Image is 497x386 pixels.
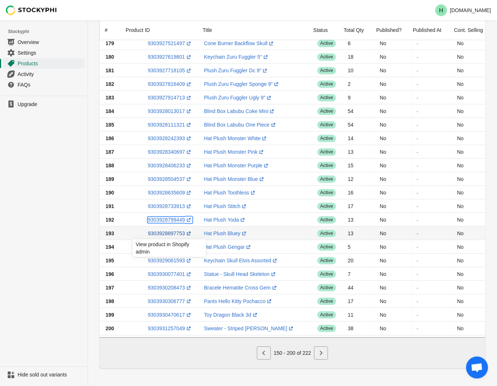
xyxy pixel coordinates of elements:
[3,47,85,58] a: Settings
[18,101,83,108] span: Upgrade
[317,270,336,278] span: active
[374,159,411,172] td: No
[3,370,85,380] a: Hide sold out variants
[106,176,114,182] span: 189
[317,135,336,142] span: active
[338,21,371,40] div: Total Qty
[451,240,492,254] td: No
[317,108,336,115] span: active
[148,312,192,318] a: 9303930470617(opens a new window)
[374,267,411,281] td: No
[317,325,336,332] span: active
[204,54,269,60] a: Keychain Zuru Fuggler 5"(opens a new window)
[317,284,336,291] span: active
[274,350,311,356] span: 150 - 200 of 222
[105,26,108,34] div: #
[451,213,492,226] td: No
[204,108,276,114] a: Blind Box Labubu Coke Mini(opens a new window)
[120,21,197,40] div: Product ID
[451,294,492,308] td: No
[6,6,57,15] img: Stockyphi
[18,60,83,67] span: Products
[314,346,328,360] button: Next
[374,36,411,50] td: No
[342,104,374,118] td: 54
[451,226,492,240] td: No
[18,49,83,57] span: Settings
[342,91,374,104] td: 9
[3,37,85,47] a: Overview
[374,118,411,131] td: No
[417,109,419,113] small: -
[148,258,192,263] a: 9303929061593(opens a new window)
[374,213,411,226] td: No
[417,272,419,276] small: -
[197,21,308,40] div: Title
[432,3,494,18] button: Avatar with initials H[DOMAIN_NAME]
[450,7,491,13] p: [DOMAIN_NAME]
[148,217,192,223] a: 9303928799449(opens a new window)
[417,217,419,222] small: -
[342,186,374,199] td: 16
[148,176,192,182] a: 9303928504537(opens a new window)
[371,21,407,40] div: Published?
[342,145,374,159] td: 13
[106,217,114,223] span: 192
[3,99,85,109] a: Upgrade
[148,298,192,304] a: 9303930306777(opens a new window)
[106,122,114,128] span: 185
[374,199,411,213] td: No
[106,81,114,87] span: 182
[451,199,492,213] td: No
[374,77,411,91] td: No
[148,325,192,331] a: 9303931257049(opens a new window)
[374,50,411,63] td: No
[106,298,114,304] span: 198
[342,213,374,226] td: 13
[417,258,419,263] small: -
[435,4,447,16] span: Avatar with initials H
[106,312,114,318] span: 199
[451,186,492,199] td: No
[148,135,192,141] a: 9303928242393(opens a new window)
[204,176,265,182] a: Hat Plush Monster Blue(opens a new window)
[466,357,488,379] div: Open chat
[417,41,419,45] small: -
[204,325,295,331] a: Sweater - Striped [PERSON_NAME](opens a new window)
[148,95,192,101] a: 9303927914713(opens a new window)
[451,254,492,267] td: No
[451,267,492,281] td: No
[342,172,374,186] td: 12
[204,95,273,101] a: Plush Zuru Fuggler Ugly 9"(opens a new window)
[342,63,374,77] td: 10
[342,50,374,63] td: 18
[148,190,192,196] a: 9303928635609(opens a new window)
[417,149,419,154] small: -
[3,79,85,90] a: FAQs
[342,36,374,50] td: 6
[317,243,336,251] span: active
[342,131,374,145] td: 14
[317,121,336,128] span: active
[342,240,374,254] td: 5
[204,190,257,196] a: Hat Plush Toothless(opens a new window)
[374,63,411,77] td: No
[448,21,489,40] div: Cont. Selling
[317,230,336,237] span: active
[342,77,374,91] td: 2
[317,189,336,196] span: active
[374,131,411,145] td: No
[417,122,419,127] small: -
[451,145,492,159] td: No
[106,108,114,114] span: 184
[148,230,192,236] a: 9303928897753(opens a new window)
[148,108,192,114] a: 9303928013017(opens a new window)
[106,95,114,101] span: 183
[417,176,419,181] small: -
[106,68,114,73] span: 181
[417,244,419,249] small: -
[451,131,492,145] td: No
[8,28,88,35] span: Stockyphi
[106,40,114,46] span: 179
[374,281,411,294] td: No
